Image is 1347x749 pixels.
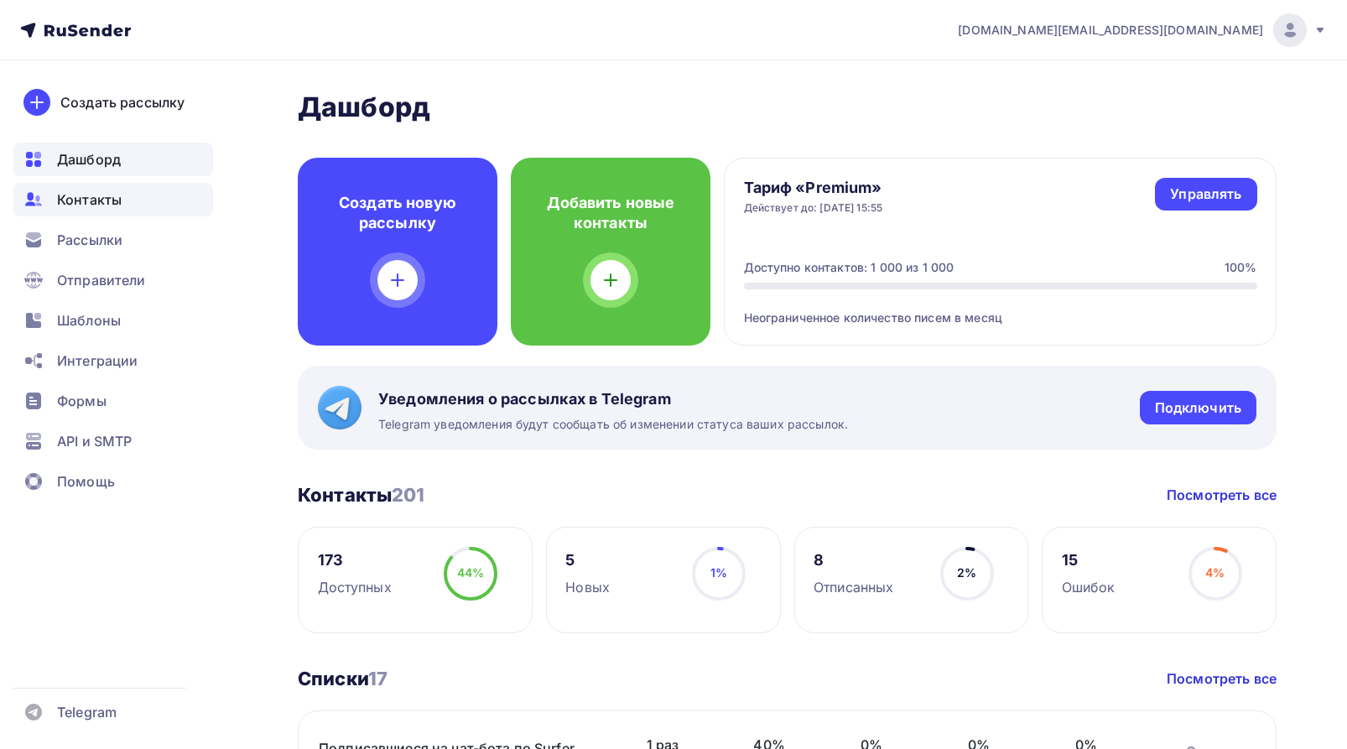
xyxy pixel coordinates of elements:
[565,550,610,570] div: 5
[1167,485,1277,505] a: Посмотреть все
[13,263,213,297] a: Отправители
[60,92,185,112] div: Создать рассылку
[744,178,883,198] h4: Тариф «Premium»
[325,193,471,233] h4: Создать новую рассылку
[1062,577,1116,597] div: Ошибок
[814,577,893,597] div: Отписанных
[744,259,954,276] div: Доступно контактов: 1 000 из 1 000
[565,577,610,597] div: Новых
[13,143,213,176] a: Дашборд
[57,471,115,492] span: Помощь
[318,577,392,597] div: Доступных
[392,484,424,506] span: 201
[1170,185,1241,204] div: Управлять
[57,702,117,722] span: Telegram
[298,91,1277,124] h2: Дашборд
[368,668,387,689] span: 17
[318,550,392,570] div: 173
[710,565,727,580] span: 1%
[57,351,138,371] span: Интеграции
[13,223,213,257] a: Рассылки
[378,416,848,433] span: Telegram уведомления будут сообщать об изменении статуса ваших рассылок.
[57,391,107,411] span: Формы
[958,13,1327,47] a: [DOMAIN_NAME][EMAIL_ADDRESS][DOMAIN_NAME]
[57,431,132,451] span: API и SMTP
[298,483,425,507] h3: Контакты
[298,667,387,690] h3: Списки
[13,304,213,337] a: Шаблоны
[1205,565,1225,580] span: 4%
[57,230,122,250] span: Рассылки
[958,22,1263,39] span: [DOMAIN_NAME][EMAIL_ADDRESS][DOMAIN_NAME]
[814,550,893,570] div: 8
[57,190,122,210] span: Контакты
[57,310,121,330] span: Шаблоны
[538,193,684,233] h4: Добавить новые контакты
[1225,259,1257,276] div: 100%
[57,270,146,290] span: Отправители
[744,201,883,215] div: Действует до: [DATE] 15:55
[1155,398,1241,418] div: Подключить
[744,289,1257,326] div: Неограниченное количество писем в месяц
[1062,550,1116,570] div: 15
[957,565,976,580] span: 2%
[378,389,848,409] span: Уведомления о рассылках в Telegram
[457,565,484,580] span: 44%
[13,384,213,418] a: Формы
[1167,668,1277,689] a: Посмотреть все
[13,183,213,216] a: Контакты
[57,149,121,169] span: Дашборд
